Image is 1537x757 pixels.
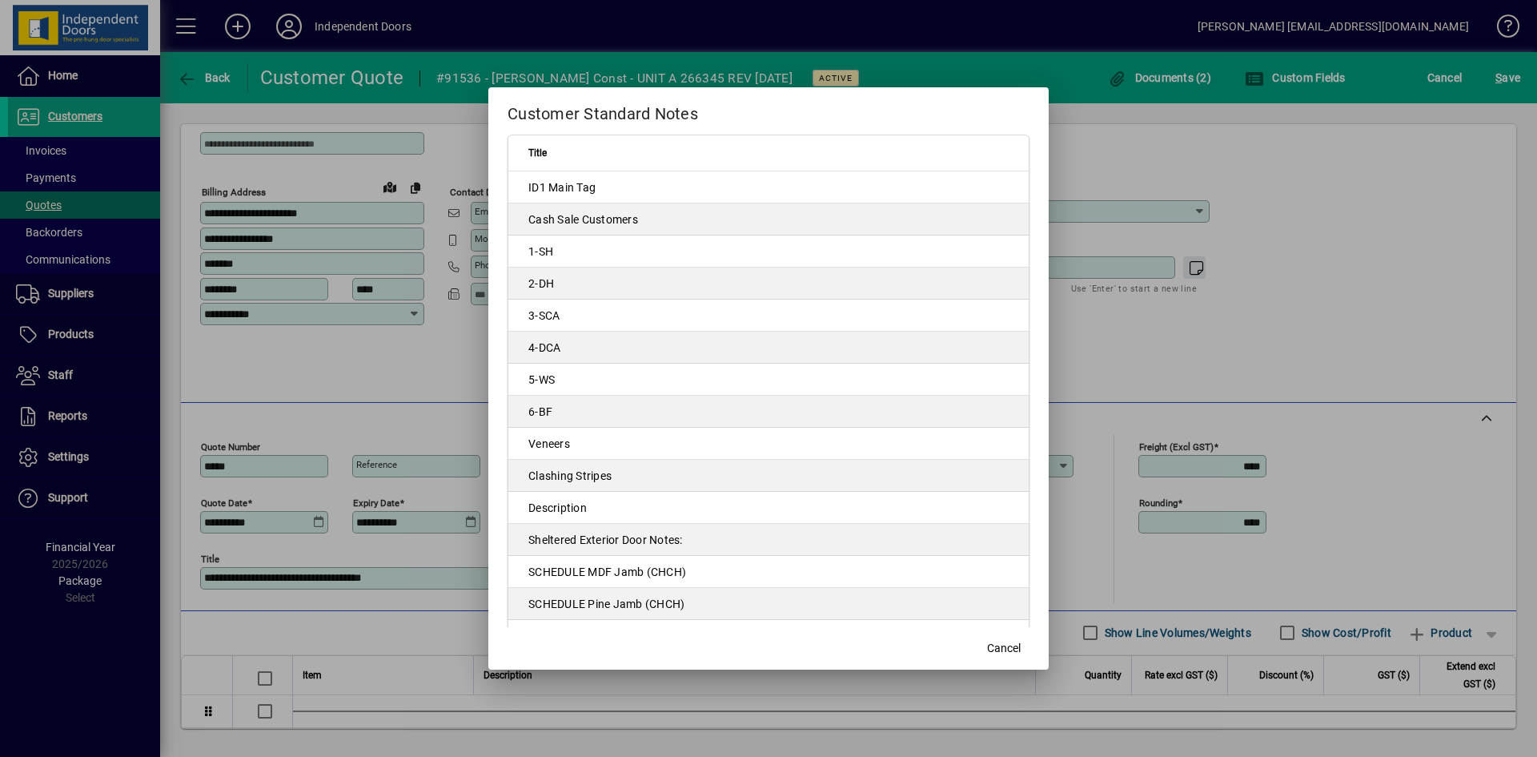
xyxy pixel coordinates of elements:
td: 3-SCA [508,300,1029,332]
button: Cancel [978,634,1029,663]
td: SCHEDULE MDF Jamb ([PERSON_NAME]) [508,620,1029,652]
span: Cancel [987,640,1021,657]
td: Cash Sale Customers [508,203,1029,236]
td: 4-DCA [508,332,1029,364]
h2: Customer Standard Notes [488,87,1049,134]
td: Sheltered Exterior Door Notes: [508,524,1029,556]
td: 6-BF [508,396,1029,428]
td: Clashing Stripes [508,460,1029,492]
td: Veneers [508,428,1029,460]
td: 2-DH [508,268,1029,300]
td: Description [508,492,1029,524]
td: SCHEDULE MDF Jamb (CHCH) [508,556,1029,588]
span: Title [528,144,547,162]
td: SCHEDULE Pine Jamb (CHCH) [508,588,1029,620]
td: ID1 Main Tag [508,171,1029,203]
td: 5-WS [508,364,1029,396]
td: 1-SH [508,236,1029,268]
